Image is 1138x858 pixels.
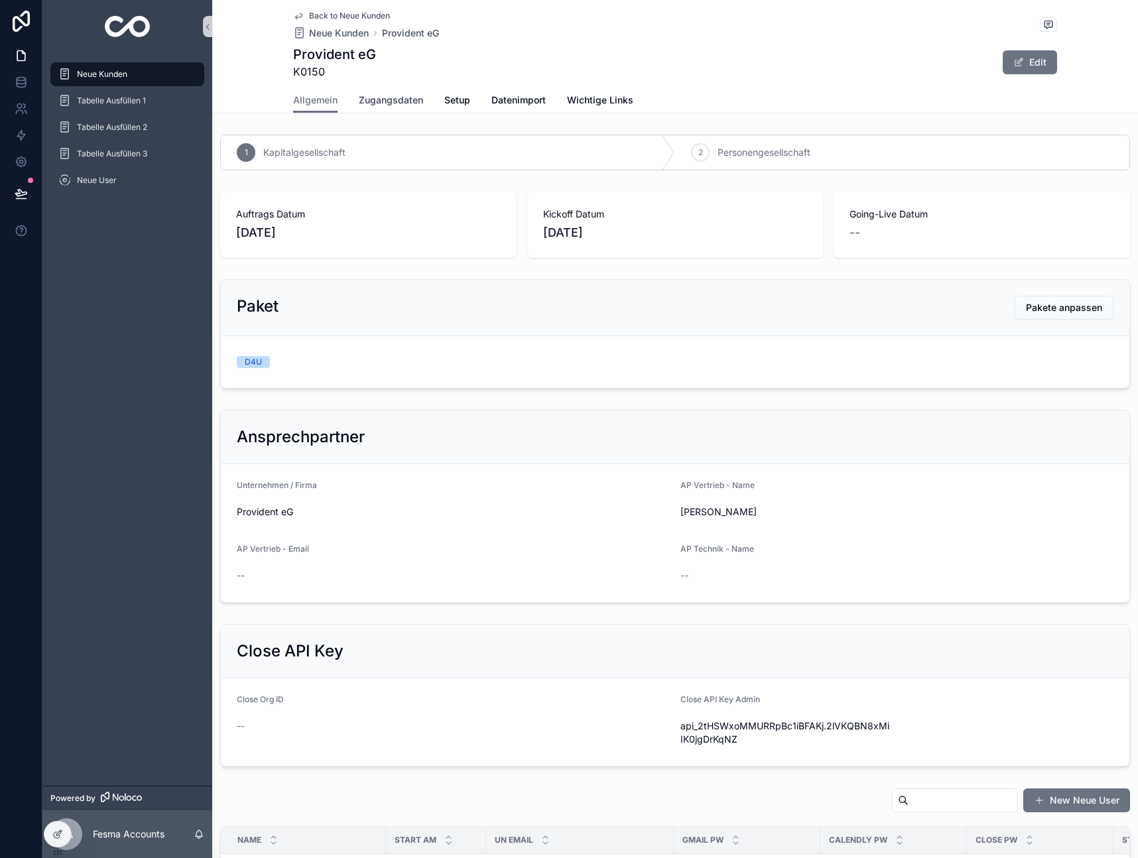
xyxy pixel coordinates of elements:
[77,95,146,106] span: Tabelle Ausfüllen 1
[680,480,755,490] span: AP Vertrieb - Name
[543,208,808,221] span: Kickoff Datum
[543,223,808,242] span: [DATE]
[42,786,212,810] a: Powered by
[42,53,212,210] div: scrollable content
[698,147,703,158] span: 2
[50,168,204,192] a: Neue User
[237,296,279,317] h2: Paket
[50,115,204,139] a: Tabelle Ausfüllen 2
[718,146,810,159] span: Personengesellschaft
[680,719,892,746] span: api_2tHSWxoMMURRpBc1iBFAKj.2lVKQBN8xMiIK0jgDrKqNZ
[567,88,633,115] a: Wichtige Links
[680,569,688,582] span: --
[236,208,501,221] span: Auftrags Datum
[359,88,423,115] a: Zugangsdaten
[309,27,369,40] span: Neue Kunden
[237,480,317,490] span: Unternehmen / Firma
[444,88,470,115] a: Setup
[293,88,338,113] a: Allgemein
[237,694,284,704] span: Close Org ID
[1026,301,1102,314] span: Pakete anpassen
[237,835,261,845] span: Name
[976,835,1017,845] span: Close Pw
[105,16,151,37] img: App logo
[237,569,245,582] span: --
[245,356,262,368] div: D4U
[77,122,147,133] span: Tabelle Ausfüllen 2
[444,93,470,107] span: Setup
[850,208,1114,221] span: Going-Live Datum
[395,835,436,845] span: Start am
[829,835,887,845] span: Calendly Pw
[77,175,117,186] span: Neue User
[293,11,390,21] a: Back to Neue Kunden
[359,93,423,107] span: Zugangsdaten
[50,142,204,166] a: Tabelle Ausfüllen 3
[237,719,245,733] span: --
[263,146,346,159] span: Kapitalgesellschaft
[237,544,309,554] span: AP Vertrieb - Email
[245,147,248,158] span: 1
[50,793,95,804] span: Powered by
[293,93,338,107] span: Allgemein
[237,641,344,662] h2: Close API Key
[680,544,754,554] span: AP Technik - Name
[682,835,724,845] span: Gmail Pw
[293,64,376,80] span: K0150
[680,505,892,519] span: [PERSON_NAME]
[93,827,164,841] p: Fesma Accounts
[293,45,376,64] h1: Provident eG
[850,223,860,242] span: --
[495,835,533,845] span: UN Email
[293,27,369,40] a: Neue Kunden
[1023,788,1130,812] button: New Neue User
[382,27,439,40] a: Provident eG
[77,69,127,80] span: Neue Kunden
[567,93,633,107] span: Wichtige Links
[236,223,501,242] span: [DATE]
[1003,50,1057,74] button: Edit
[237,426,365,448] h2: Ansprechpartner
[309,11,390,21] span: Back to Neue Kunden
[237,505,670,519] span: Provident eG
[491,88,546,115] a: Datenimport
[680,694,760,704] span: Close API Key Admin
[1015,296,1113,320] button: Pakete anpassen
[50,62,204,86] a: Neue Kunden
[77,149,147,159] span: Tabelle Ausfüllen 3
[491,93,546,107] span: Datenimport
[50,89,204,113] a: Tabelle Ausfüllen 1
